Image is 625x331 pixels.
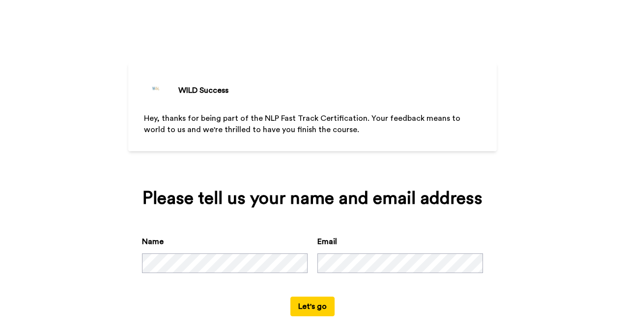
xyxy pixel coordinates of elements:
[317,236,337,248] label: Email
[142,236,164,248] label: Name
[178,84,228,96] div: WILD Success
[290,297,335,316] button: Let's go
[142,189,483,208] div: Please tell us your name and email address
[144,114,462,134] span: Hey, thanks for being part of the NLP Fast Track Certification. Your feedback means to world to u...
